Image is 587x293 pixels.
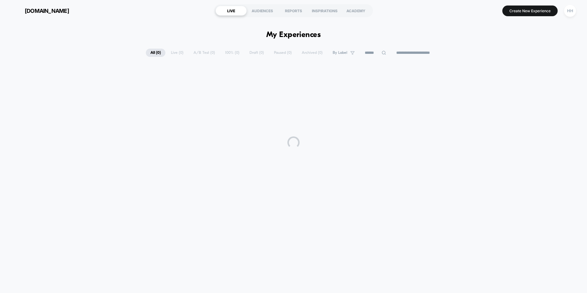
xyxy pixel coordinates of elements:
span: All ( 0 ) [146,49,165,57]
div: AUDIENCES [247,6,278,16]
button: HH [562,5,578,17]
div: REPORTS [278,6,309,16]
div: INSPIRATIONS [309,6,340,16]
div: ACADEMY [340,6,371,16]
button: [DOMAIN_NAME] [9,6,71,16]
div: HH [564,5,576,17]
span: By Label [333,50,347,55]
div: LIVE [216,6,247,16]
button: Create New Experience [502,6,558,16]
span: [DOMAIN_NAME] [25,8,69,14]
h1: My Experiences [266,31,321,39]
